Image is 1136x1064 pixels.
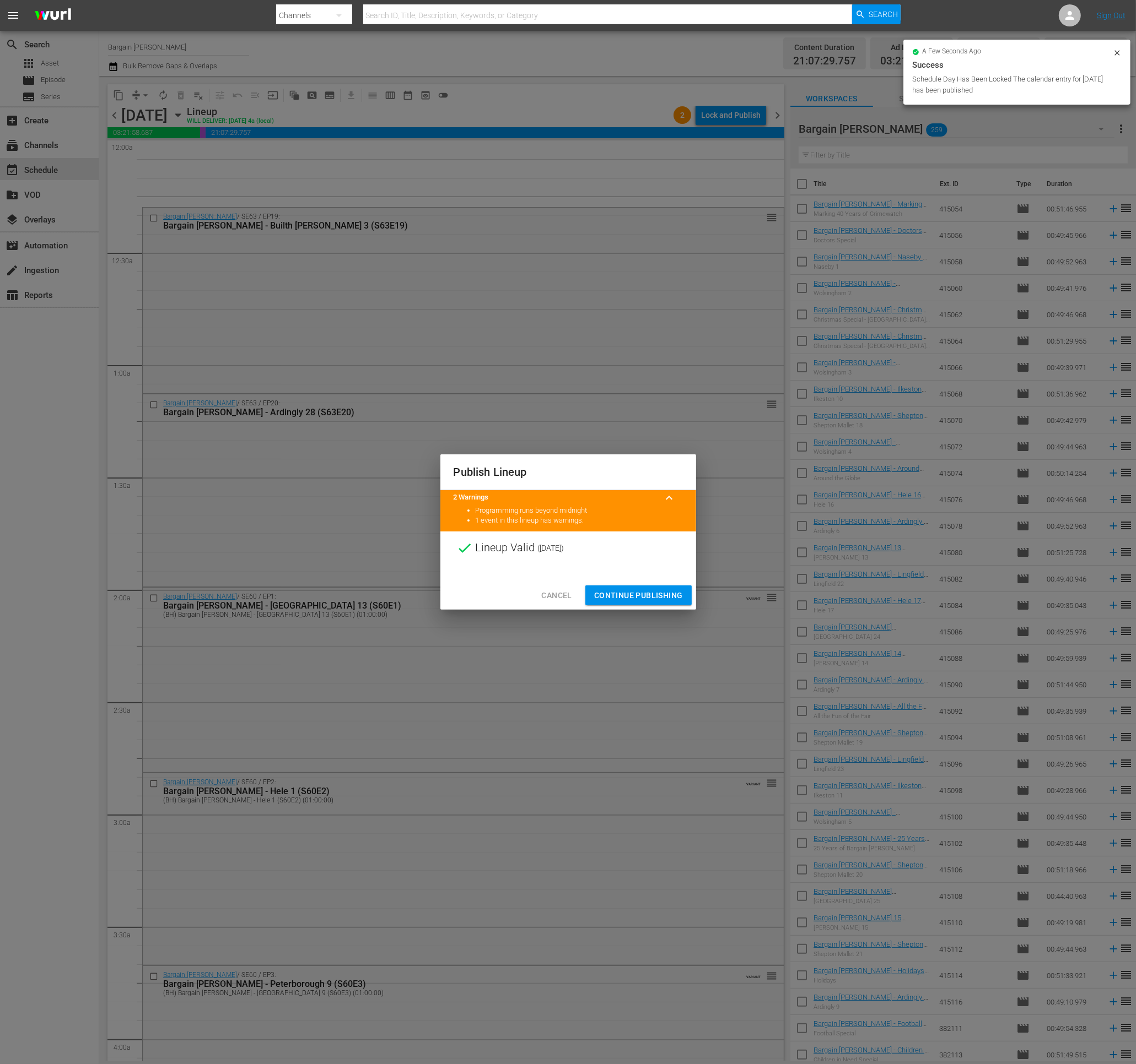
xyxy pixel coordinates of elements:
button: Cancel [532,585,580,606]
li: Programming runs beyond midnight [476,506,683,516]
div: Schedule Day Has Been Locked The calendar entry for [DATE] has been published [912,74,1110,96]
h2: Publish Lineup [454,463,683,481]
div: Success [912,58,1122,72]
button: Continue Publishing [585,585,692,606]
title: 2 Warnings [454,492,656,503]
span: ( [DATE] ) [538,540,564,556]
span: Continue Publishing [594,589,683,602]
span: menu [7,9,20,22]
div: Lineup Valid [440,531,696,564]
button: keyboard_arrow_up [656,485,683,511]
span: Cancel [541,589,572,602]
li: 1 event in this lineup has warnings. [476,515,683,526]
a: Sign Out [1097,11,1126,20]
span: keyboard_arrow_up [663,491,676,504]
span: a few seconds ago [923,47,982,56]
img: ans4CAIJ8jUAAAAAAAAAAAAAAAAAAAAAAAAgQb4GAAAAAAAAAAAAAAAAAAAAAAAAJMjXAAAAAAAAAAAAAAAAAAAAAAAAgAT5G... [26,3,79,29]
span: Search [869,4,898,24]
